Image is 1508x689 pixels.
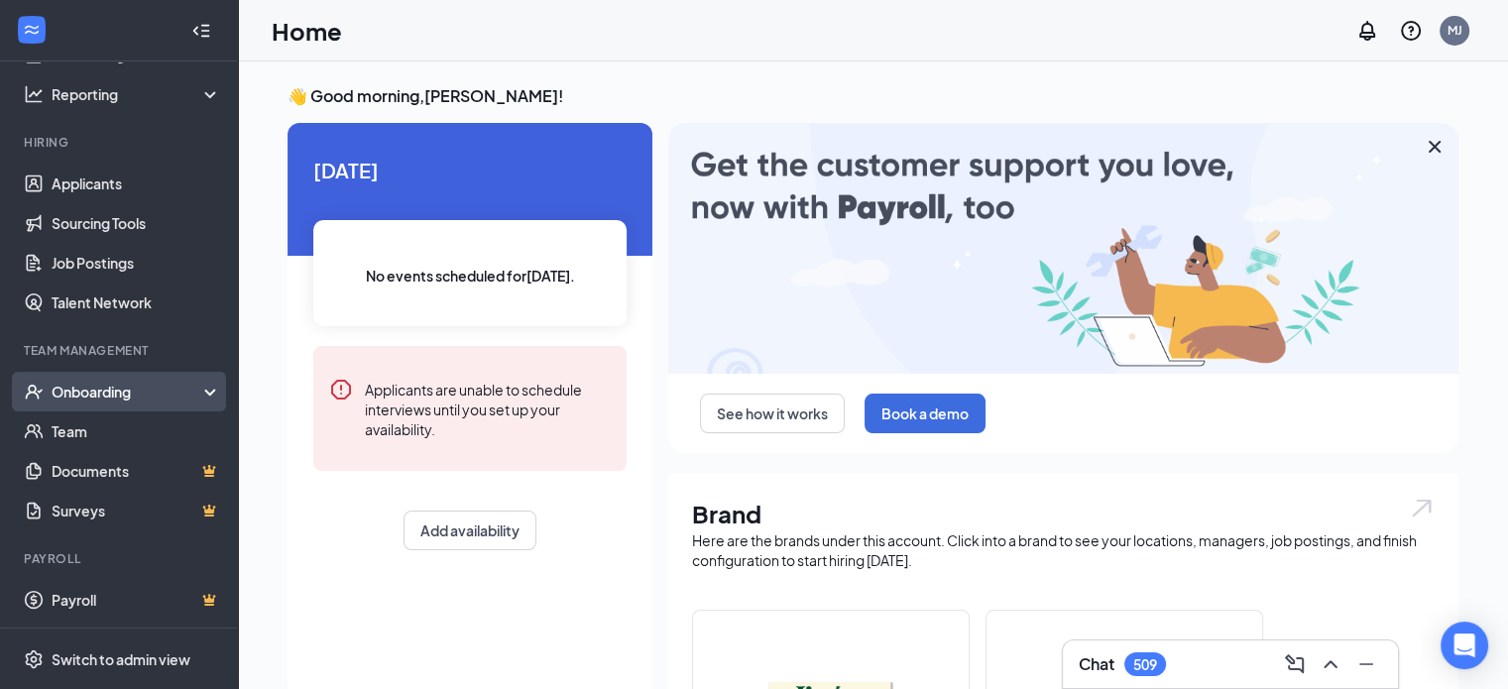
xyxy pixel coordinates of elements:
div: Applicants are unable to schedule interviews until you set up your availability. [365,378,611,439]
a: DocumentsCrown [52,451,221,491]
h1: Home [272,14,342,48]
div: Reporting [52,84,222,104]
button: Minimize [1350,648,1382,680]
svg: Notifications [1355,19,1379,43]
img: open.6027fd2a22e1237b5b06.svg [1409,497,1435,519]
button: See how it works [700,394,845,433]
a: Applicants [52,164,221,203]
div: Switch to admin view [52,649,190,669]
a: SurveysCrown [52,491,221,530]
svg: Error [329,378,353,402]
svg: Collapse [191,21,211,41]
span: [DATE] [313,155,627,185]
div: MJ [1448,22,1462,39]
div: 509 [1133,656,1157,673]
span: No events scheduled for [DATE] . [366,265,575,287]
svg: Settings [24,649,44,669]
button: Add availability [404,511,536,550]
div: Open Intercom Messenger [1441,622,1488,669]
svg: UserCheck [24,382,44,402]
div: Payroll [24,550,217,567]
svg: ChevronUp [1319,652,1342,676]
a: Team [52,411,221,451]
button: ComposeMessage [1279,648,1311,680]
a: PayrollCrown [52,580,221,620]
h1: Brand [692,497,1435,530]
h3: Chat [1079,653,1114,675]
div: Here are the brands under this account. Click into a brand to see your locations, managers, job p... [692,530,1435,570]
div: Hiring [24,134,217,151]
svg: Analysis [24,84,44,104]
button: ChevronUp [1315,648,1346,680]
a: Sourcing Tools [52,203,221,243]
svg: QuestionInfo [1399,19,1423,43]
svg: ComposeMessage [1283,652,1307,676]
img: payroll-large.gif [668,123,1458,374]
a: Talent Network [52,283,221,322]
div: Team Management [24,342,217,359]
button: Book a demo [865,394,986,433]
a: Job Postings [52,243,221,283]
div: Onboarding [52,382,204,402]
svg: Minimize [1354,652,1378,676]
h3: 👋 Good morning, [PERSON_NAME] ! [288,85,1458,107]
svg: WorkstreamLogo [22,20,42,40]
svg: Cross [1423,135,1447,159]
